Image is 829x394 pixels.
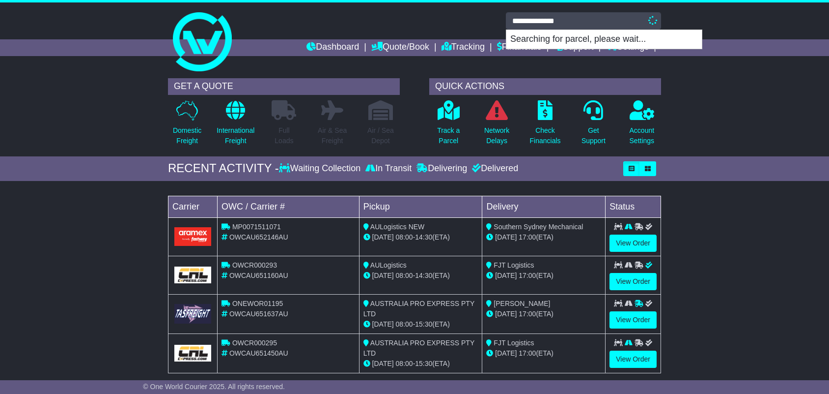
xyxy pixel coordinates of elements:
[318,125,347,146] p: Air & Sea Freight
[363,232,478,242] div: - (ETA)
[609,311,657,329] a: View Order
[486,271,601,281] div: (ETA)
[173,125,201,146] p: Domestic Freight
[232,339,277,347] span: OWCR000295
[232,300,283,307] span: ONEWOR01195
[506,30,702,49] p: Searching for parcel, please wait...
[396,272,413,279] span: 08:00
[415,360,432,367] span: 15:30
[279,163,363,174] div: Waiting Collection
[581,100,606,152] a: GetSupport
[229,272,288,279] span: OWCAU651160AU
[630,125,655,146] p: Account Settings
[229,349,288,357] span: OWCAU651450AU
[494,223,583,231] span: Southern Sydney Mechanical
[495,349,517,357] span: [DATE]
[372,360,394,367] span: [DATE]
[494,339,534,347] span: FJT Logistics
[486,309,601,319] div: (ETA)
[484,125,509,146] p: Network Delays
[168,78,400,95] div: GET A QUOTE
[437,125,460,146] p: Track a Parcel
[216,100,255,152] a: InternationalFreight
[519,233,536,241] span: 17:00
[363,271,478,281] div: - (ETA)
[363,339,474,357] span: AUSTRALIA PRO EXPRESS PTY LTD
[143,383,285,391] span: © One World Courier 2025. All rights reserved.
[232,223,281,231] span: MP0071511071
[359,196,482,217] td: Pickup
[429,78,661,95] div: QUICK ACTIONS
[363,163,414,174] div: In Transit
[372,272,394,279] span: [DATE]
[495,233,517,241] span: [DATE]
[442,39,485,56] a: Tracking
[497,39,542,56] a: Financials
[168,161,279,176] div: RECENT ACTIVITY -
[494,261,534,269] span: FJT Logistics
[519,310,536,318] span: 17:00
[396,320,413,328] span: 08:00
[218,196,359,217] td: OWC / Carrier #
[482,196,606,217] td: Delivery
[367,125,394,146] p: Air / Sea Depot
[272,125,296,146] p: Full Loads
[414,163,470,174] div: Delivering
[486,348,601,359] div: (ETA)
[495,310,517,318] span: [DATE]
[371,39,429,56] a: Quote/Book
[174,267,211,283] img: GetCarrierServiceLogo
[470,163,518,174] div: Delivered
[217,125,254,146] p: International Freight
[370,261,407,269] span: AULogistics
[629,100,655,152] a: AccountSettings
[609,235,657,252] a: View Order
[530,125,561,146] p: Check Financials
[396,360,413,367] span: 08:00
[174,304,211,323] img: GetCarrierServiceLogo
[484,100,510,152] a: NetworkDelays
[519,272,536,279] span: 17:00
[415,320,432,328] span: 15:30
[437,100,460,152] a: Track aParcel
[609,273,657,290] a: View Order
[363,359,478,369] div: - (ETA)
[229,310,288,318] span: OWCAU651637AU
[519,349,536,357] span: 17:00
[370,223,424,231] span: AULogistics NEW
[168,196,218,217] td: Carrier
[229,233,288,241] span: OWCAU652146AU
[606,196,661,217] td: Status
[363,319,478,330] div: - (ETA)
[486,232,601,242] div: (ETA)
[529,100,561,152] a: CheckFinancials
[174,227,211,245] img: Aramex.png
[306,39,359,56] a: Dashboard
[494,300,550,307] span: [PERSON_NAME]
[495,272,517,279] span: [DATE]
[363,300,474,318] span: AUSTRALIA PRO EXPRESS PTY LTD
[609,351,657,368] a: View Order
[415,233,432,241] span: 14:30
[372,320,394,328] span: [DATE]
[174,345,211,362] img: GetCarrierServiceLogo
[232,261,277,269] span: OWCR000293
[372,233,394,241] span: [DATE]
[415,272,432,279] span: 14:30
[396,233,413,241] span: 08:00
[172,100,202,152] a: DomesticFreight
[581,125,606,146] p: Get Support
